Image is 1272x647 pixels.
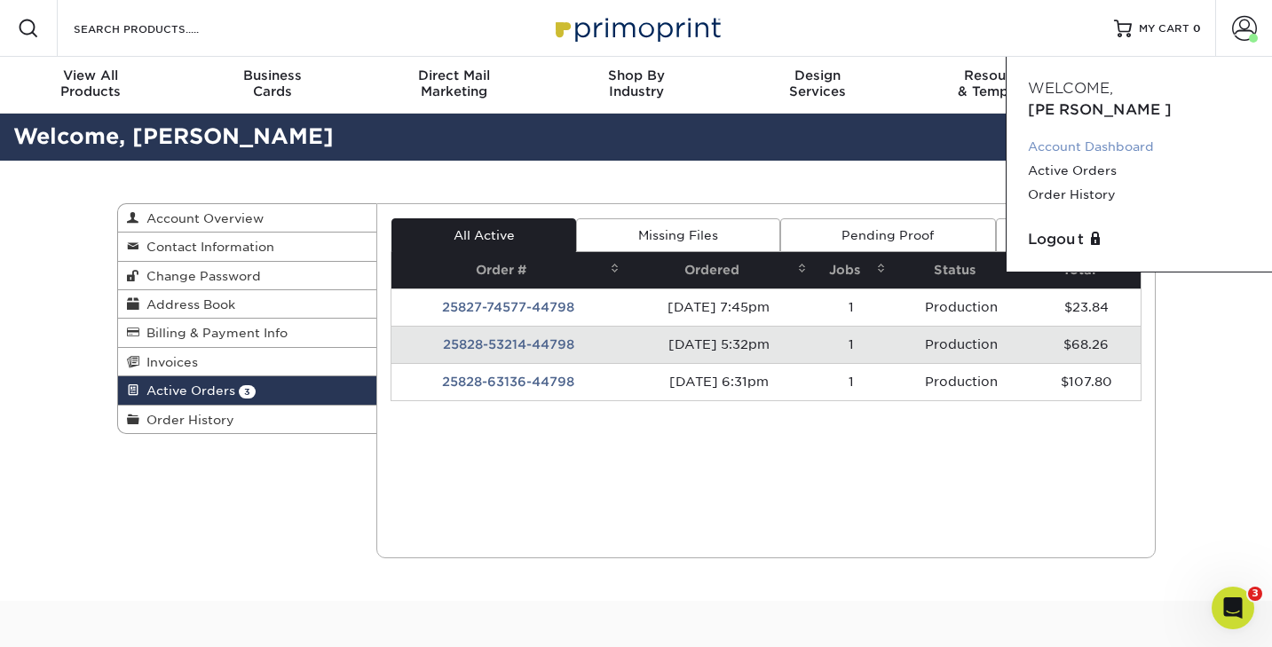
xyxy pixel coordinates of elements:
a: All Active [391,218,576,252]
span: Invoices [139,355,198,369]
span: Contact Information [139,240,274,254]
a: Order History [1028,183,1251,207]
a: Missing Files [576,218,779,252]
td: 25828-53214-44798 [391,326,625,363]
div: & Templates [909,67,1091,99]
span: Shop By [545,67,727,83]
div: Cards [182,67,364,99]
td: Production [891,288,1032,326]
span: Design [727,67,909,83]
a: Active Orders 3 [118,376,377,405]
iframe: Google Customer Reviews [4,593,151,641]
a: Logout [1028,229,1251,250]
a: Pending Proof [780,218,996,252]
div: Marketing [363,67,545,99]
a: Order History [118,406,377,433]
input: SEARCH PRODUCTS..... [72,18,245,39]
span: 3 [1248,587,1262,601]
th: Status [891,252,1032,288]
td: [DATE] 6:31pm [625,363,811,400]
a: Account Dashboard [1028,135,1251,159]
span: Billing & Payment Info [139,326,288,340]
span: Address Book [139,297,235,312]
iframe: Intercom live chat [1212,587,1254,629]
img: Primoprint [548,9,725,47]
td: 1 [812,363,891,400]
a: Resources& Templates [909,57,1091,114]
th: Order # [391,252,625,288]
span: Resources [909,67,1091,83]
span: Active Orders [139,383,235,398]
span: 0 [1193,22,1201,35]
span: Change Password [139,269,261,283]
th: Jobs [812,252,891,288]
a: Contact Information [118,233,377,261]
span: 3 [239,385,256,398]
a: Direct MailMarketing [363,57,545,114]
td: [DATE] 7:45pm [625,288,811,326]
th: Ordered [625,252,811,288]
td: 25827-74577-44798 [391,288,625,326]
div: Industry [545,67,727,99]
a: Change Password [118,262,377,290]
span: MY CART [1139,21,1189,36]
a: Invoices [118,348,377,376]
span: Business [182,67,364,83]
a: DesignServices [727,57,909,114]
a: Billing & Payment Info [118,319,377,347]
span: Order History [139,413,234,427]
div: Services [727,67,909,99]
span: Welcome, [1028,80,1113,97]
a: Shop ByIndustry [545,57,727,114]
td: $107.80 [1032,363,1141,400]
td: 1 [812,288,891,326]
td: 1 [812,326,891,363]
td: [DATE] 5:32pm [625,326,811,363]
span: Account Overview [139,211,264,225]
td: $23.84 [1032,288,1141,326]
a: Active Orders [1028,159,1251,183]
a: Address Book [118,290,377,319]
td: 25828-63136-44798 [391,363,625,400]
td: Production [891,363,1032,400]
a: Account Overview [118,204,377,233]
td: Production [891,326,1032,363]
a: BusinessCards [182,57,364,114]
a: QA [996,218,1140,252]
span: [PERSON_NAME] [1028,101,1172,118]
span: Direct Mail [363,67,545,83]
td: $68.26 [1032,326,1141,363]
